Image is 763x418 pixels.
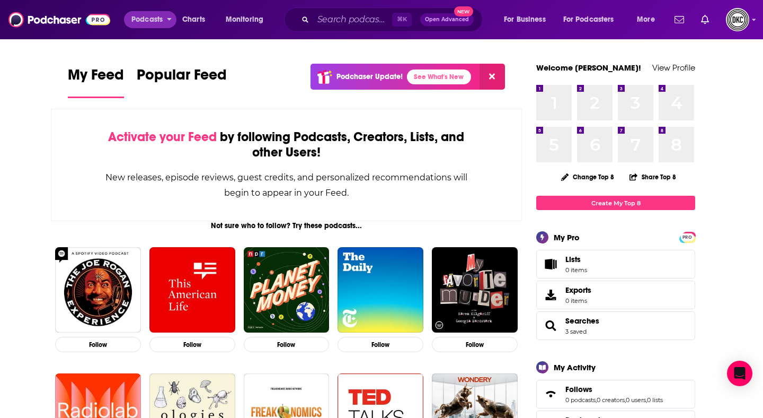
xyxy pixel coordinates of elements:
span: Follows [536,380,695,408]
img: My Favorite Murder with Karen Kilgariff and Georgia Hardstark [432,247,518,333]
span: Lists [540,257,561,272]
button: Follow [55,337,141,352]
button: open menu [556,11,629,28]
img: The Joe Rogan Experience [55,247,141,333]
span: For Business [504,12,546,27]
span: Exports [565,285,591,295]
a: Welcome [PERSON_NAME]! [536,63,641,73]
span: Monitoring [226,12,263,27]
a: Charts [175,11,211,28]
button: Follow [149,337,235,352]
button: Follow [338,337,423,352]
span: Lists [565,255,581,264]
span: 0 items [565,297,591,304]
a: Searches [540,318,561,333]
button: open menu [629,11,668,28]
div: by following Podcasts, Creators, Lists, and other Users! [104,129,468,160]
a: PRO [681,233,694,241]
span: Charts [182,12,205,27]
div: My Activity [554,362,596,372]
span: More [637,12,655,27]
p: Podchaser Update! [336,72,403,81]
a: 0 lists [647,396,663,404]
span: Exports [540,288,561,302]
a: 0 podcasts [565,396,596,404]
button: open menu [496,11,559,28]
button: Share Top 8 [629,167,677,187]
div: My Pro [554,232,580,242]
a: Show notifications dropdown [670,11,688,29]
a: Create My Top 8 [536,196,695,210]
a: 0 creators [597,396,625,404]
span: 0 items [565,266,587,274]
span: Logged in as DKCMediatech [726,8,749,31]
span: Searches [536,311,695,340]
button: Change Top 8 [555,170,620,184]
a: 3 saved [565,328,587,335]
span: , [596,396,597,404]
a: Follows [565,385,663,394]
span: Podcasts [131,12,163,27]
span: ⌘ K [392,13,412,27]
span: Follows [565,385,592,394]
img: The Daily [338,247,423,333]
img: Podchaser - Follow, Share and Rate Podcasts [8,10,110,30]
button: Follow [244,337,330,352]
div: Search podcasts, credits, & more... [294,7,493,32]
img: Planet Money [244,247,330,333]
button: open menu [218,11,277,28]
span: For Podcasters [563,12,614,27]
a: View Profile [652,63,695,73]
a: See What's New [407,69,471,84]
a: Follows [540,387,561,402]
a: Popular Feed [137,66,227,98]
button: Follow [432,337,518,352]
a: Searches [565,316,599,326]
button: open menu [124,11,176,28]
span: Lists [565,255,587,264]
span: My Feed [68,66,124,90]
span: Open Advanced [425,17,469,22]
div: Open Intercom Messenger [727,361,752,386]
input: Search podcasts, credits, & more... [313,11,392,28]
span: Popular Feed [137,66,227,90]
button: Show profile menu [726,8,749,31]
span: , [625,396,626,404]
a: Show notifications dropdown [697,11,713,29]
div: New releases, episode reviews, guest credits, and personalized recommendations will begin to appe... [104,170,468,201]
a: Exports [536,281,695,309]
span: Activate your Feed [108,129,217,145]
a: My Feed [68,66,124,98]
a: 0 users [626,396,646,404]
img: This American Life [149,247,235,333]
span: , [646,396,647,404]
div: Not sure who to follow? Try these podcasts... [51,221,522,230]
button: Open AdvancedNew [420,13,474,26]
img: User Profile [726,8,749,31]
a: Lists [536,250,695,278]
span: New [454,6,473,16]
